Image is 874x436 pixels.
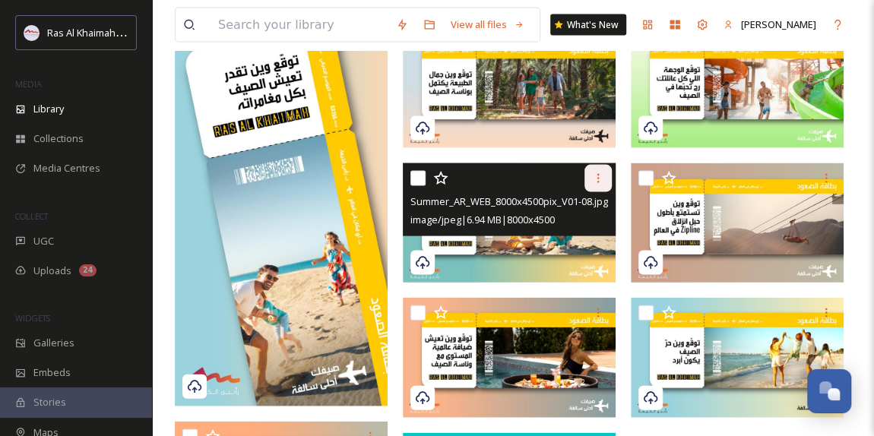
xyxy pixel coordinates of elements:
img: Summer_AR_WEB_8000x4500pix_V01-04.jpg [403,298,616,418]
span: UGC [33,234,54,248]
a: View all files [443,10,532,39]
button: Open Chat [807,369,851,413]
span: Ras Al Khaimah Tourism Development Authority [47,25,262,39]
span: Library [33,102,64,116]
span: Media Centres [33,161,100,175]
img: Summer_AR_WEB_8000x4500pix_V01-10.jpg [403,28,616,148]
span: Uploads [33,264,71,278]
span: MEDIA [15,78,42,90]
span: WIDGETS [15,312,50,324]
img: Summer_AR_WEB_8000x4500pix_V01-03.jpg [631,298,844,418]
input: Search your library [211,8,388,42]
span: Stories [33,395,66,409]
div: 24 [79,264,97,276]
span: COLLECT [15,210,48,222]
img: Summer_AR_WEB_4500x8000pix_V01-01.jpg [175,29,388,407]
span: Embeds [33,365,71,380]
a: [PERSON_NAME] [716,10,824,39]
span: image/jpeg | 6.94 MB | 8000 x 4500 [410,213,555,226]
span: Collections [33,131,84,146]
span: Summer_AR_WEB_8000x4500pix_V01-08.jpg [410,194,608,208]
a: What's New [550,14,626,36]
img: Summer_AR_WEB_8000x4500pix_V01-09.jpg [631,28,844,148]
span: Galleries [33,336,74,350]
img: Summer_AR_WEB_8000x4500pix_V01-06.jpg [631,163,844,283]
span: [PERSON_NAME] [741,17,816,31]
img: Logo_RAKTDA_RGB-01.png [24,25,40,40]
